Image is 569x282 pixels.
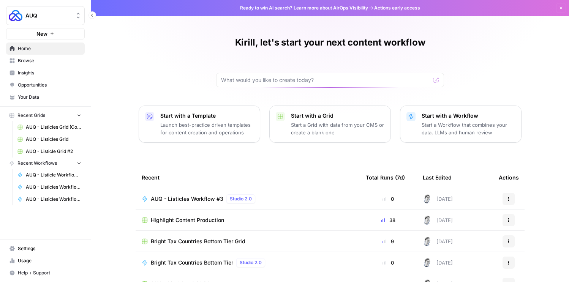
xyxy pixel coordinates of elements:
span: Home [18,45,81,52]
a: AUQ - Listicles Grid [14,133,85,145]
h1: Kirill, let's start your next content workflow [235,36,425,49]
p: Start a Workflow that combines your data, LLMs and human review [422,121,515,136]
a: Home [6,43,85,55]
div: [DATE] [423,237,453,246]
span: Studio 2.0 [230,195,252,202]
button: New [6,28,85,39]
span: Bright Tax Countries Bottom Tier Grid [151,238,245,245]
div: 9 [366,238,411,245]
img: AUQ Logo [9,9,22,22]
p: Start with a Workflow [422,112,515,120]
img: 28dbpmxwbe1lgts1kkshuof3rm4g [423,216,432,225]
a: Browse [6,55,85,67]
p: Start with a Template [160,112,254,120]
div: 38 [366,216,411,224]
span: AUQ - Listicles Workflow #3 [151,195,223,203]
p: Start with a Grid [291,112,384,120]
a: Learn more [294,5,319,11]
a: AUQ - Listicles Grid (Copy from [GEOGRAPHIC_DATA]) [14,121,85,133]
a: AUQ - Listicle Workflow #2 [14,169,85,181]
p: Launch best-practice driven templates for content creation and operations [160,121,254,136]
button: Recent Workflows [6,158,85,169]
div: 0 [366,259,411,266]
div: Recent [142,167,354,188]
span: AUQ - Listicle Grid #2 [26,148,81,155]
a: Opportunities [6,79,85,91]
div: Last Edited [423,167,452,188]
span: Actions early access [374,5,420,11]
span: AUQ - Listicles Workflow #3 [26,196,81,203]
a: AUQ - Listicle Grid #2 [14,145,85,158]
span: Studio 2.0 [240,259,262,266]
div: Total Runs (7d) [366,167,405,188]
div: [DATE] [423,194,453,203]
button: Recent Grids [6,110,85,121]
a: Settings [6,243,85,255]
span: Settings [18,245,81,252]
p: Start a Grid with data from your CMS or create a blank one [291,121,384,136]
span: Browse [18,57,81,64]
img: 28dbpmxwbe1lgts1kkshuof3rm4g [423,194,432,203]
button: Help + Support [6,267,85,279]
span: AUQ - Listicles Workflow (Copy from [GEOGRAPHIC_DATA]) [26,184,81,191]
span: Ready to win AI search? about AirOps Visibility [240,5,368,11]
img: 28dbpmxwbe1lgts1kkshuof3rm4g [423,237,432,246]
a: AUQ - Listicles Workflow #3Studio 2.0 [142,194,354,203]
span: Highlight Content Production [151,216,224,224]
span: Your Data [18,94,81,101]
a: Usage [6,255,85,267]
div: Actions [499,167,519,188]
button: Workspace: AUQ [6,6,85,25]
a: AUQ - Listicles Workflow #3 [14,193,85,205]
span: Help + Support [18,269,81,276]
a: Your Data [6,91,85,103]
input: What would you like to create today? [221,76,430,84]
a: Bright Tax Countries Bottom Tier Grid [142,238,354,245]
span: New [36,30,47,38]
button: Start with a WorkflowStart a Workflow that combines your data, LLMs and human review [400,106,522,143]
button: Start with a GridStart a Grid with data from your CMS or create a blank one [269,106,391,143]
span: AUQ - Listicles Grid (Copy from [GEOGRAPHIC_DATA]) [26,124,81,131]
span: AUQ - Listicle Workflow #2 [26,172,81,178]
div: 0 [366,195,411,203]
div: [DATE] [423,258,453,267]
div: [DATE] [423,216,453,225]
span: Insights [18,69,81,76]
a: Bright Tax Countries Bottom TierStudio 2.0 [142,258,354,267]
a: AUQ - Listicles Workflow (Copy from [GEOGRAPHIC_DATA]) [14,181,85,193]
span: Opportunities [18,82,81,88]
span: Bright Tax Countries Bottom Tier [151,259,233,266]
span: Recent Workflows [17,160,57,167]
span: Usage [18,257,81,264]
button: Start with a TemplateLaunch best-practice driven templates for content creation and operations [139,106,260,143]
a: Highlight Content Production [142,216,354,224]
span: AUQ - Listicles Grid [26,136,81,143]
img: 28dbpmxwbe1lgts1kkshuof3rm4g [423,258,432,267]
a: Insights [6,67,85,79]
span: Recent Grids [17,112,45,119]
span: AUQ [25,12,71,19]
